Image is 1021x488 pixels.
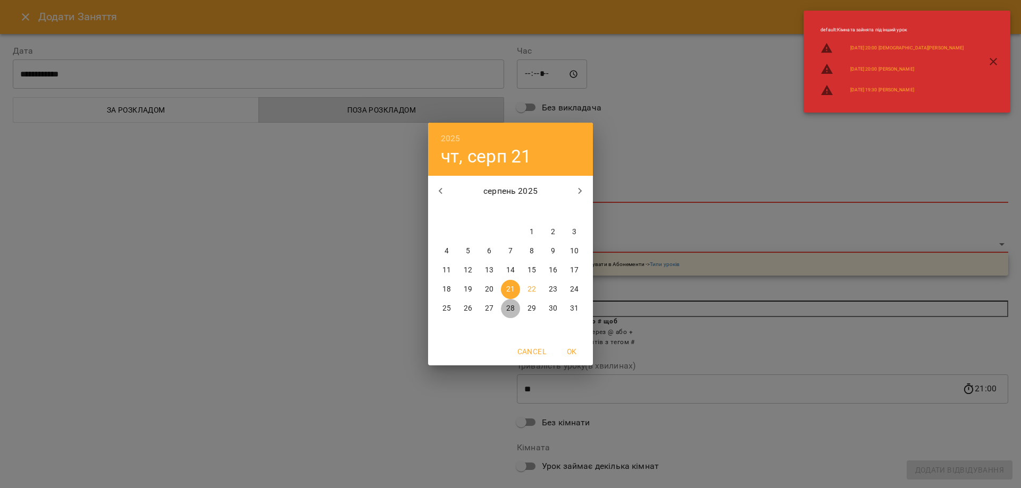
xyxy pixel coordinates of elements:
[522,207,541,217] span: пт
[530,246,534,256] p: 8
[543,242,563,261] button: 9
[543,280,563,299] button: 23
[551,246,555,256] p: 9
[506,265,515,276] p: 14
[551,227,555,237] p: 2
[565,261,584,280] button: 17
[464,303,472,314] p: 26
[565,299,584,318] button: 31
[508,246,513,256] p: 7
[565,222,584,242] button: 3
[850,45,964,52] a: [DATE] 20:00 [DEMOGRAPHIC_DATA][PERSON_NAME]
[501,207,520,217] span: чт
[850,66,914,73] a: [DATE] 20:00 [PERSON_NAME]
[570,303,579,314] p: 31
[522,261,541,280] button: 15
[441,145,532,167] button: чт, серп 21
[464,265,472,276] p: 12
[549,303,557,314] p: 30
[559,345,584,358] span: OK
[485,284,493,295] p: 20
[501,261,520,280] button: 14
[480,299,499,318] button: 27
[522,222,541,242] button: 1
[437,207,456,217] span: пн
[528,265,536,276] p: 15
[528,284,536,295] p: 22
[445,246,449,256] p: 4
[528,303,536,314] p: 29
[513,342,550,361] button: Cancel
[454,185,568,198] p: серпень 2025
[506,284,515,295] p: 21
[501,299,520,318] button: 28
[522,299,541,318] button: 29
[572,227,576,237] p: 3
[570,284,579,295] p: 24
[555,342,589,361] button: OK
[549,284,557,295] p: 23
[480,242,499,261] button: 6
[570,265,579,276] p: 17
[522,242,541,261] button: 8
[442,265,451,276] p: 11
[437,299,456,318] button: 25
[501,242,520,261] button: 7
[466,246,470,256] p: 5
[442,303,451,314] p: 25
[549,265,557,276] p: 16
[565,207,584,217] span: нд
[530,227,534,237] p: 1
[812,22,972,38] li: default : Кімната зайнята під інший урок
[442,284,451,295] p: 18
[517,345,546,358] span: Cancel
[480,261,499,280] button: 13
[437,280,456,299] button: 18
[458,207,478,217] span: вт
[437,242,456,261] button: 4
[458,299,478,318] button: 26
[458,242,478,261] button: 5
[501,280,520,299] button: 21
[543,299,563,318] button: 30
[543,261,563,280] button: 16
[485,265,493,276] p: 13
[543,207,563,217] span: сб
[480,280,499,299] button: 20
[565,280,584,299] button: 24
[458,280,478,299] button: 19
[487,246,491,256] p: 6
[464,284,472,295] p: 19
[570,246,579,256] p: 10
[506,303,515,314] p: 28
[441,131,461,146] button: 2025
[485,303,493,314] p: 27
[543,222,563,242] button: 2
[850,87,914,93] a: [DATE] 19:30 [PERSON_NAME]
[565,242,584,261] button: 10
[437,261,456,280] button: 11
[480,207,499,217] span: ср
[458,261,478,280] button: 12
[522,280,541,299] button: 22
